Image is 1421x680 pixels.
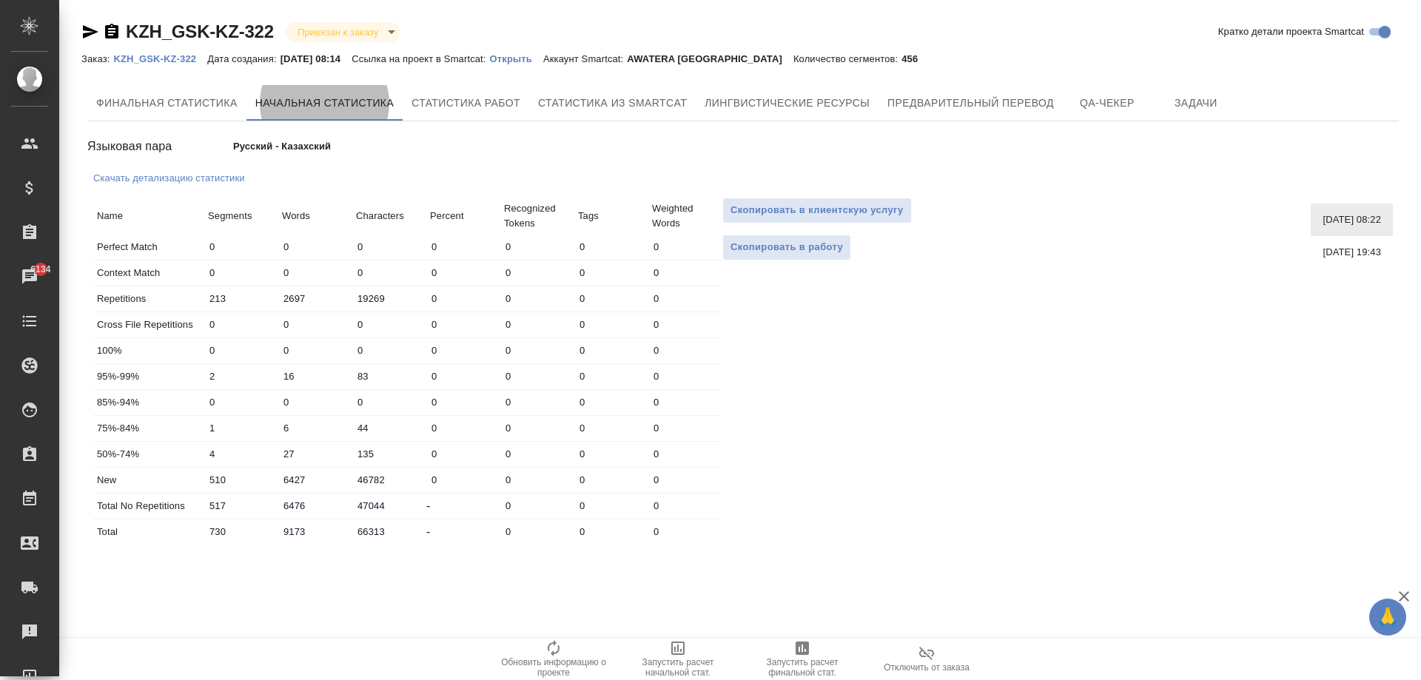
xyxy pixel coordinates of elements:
[648,417,722,439] input: ✎ Введи что-нибудь
[426,236,500,257] input: ✎ Введи что-нибудь
[1311,236,1393,269] div: [DATE] 19:43
[204,417,278,439] input: ✎ Введи что-нибудь
[1323,245,1381,260] span: [DATE] 19:43
[1160,94,1232,112] span: Задачи
[500,236,574,257] input: ✎ Введи что-нибудь
[278,391,352,413] input: ✎ Введи что-нибудь
[648,314,722,335] input: ✎ Введи что-нибудь
[500,391,574,413] input: ✎ Введи что-нибудь
[574,314,648,335] input: ✎ Введи что-нибудь
[255,94,394,112] span: Начальная статистика
[648,391,722,413] input: ✎ Введи что-нибудь
[352,417,426,439] input: ✎ Введи что-нибудь
[126,21,274,41] a: KZH_GSK-KZ-322
[722,235,851,260] button: Скопировать в работу
[204,288,278,309] input: ✎ Введи что-нибудь
[97,525,201,539] p: Total
[352,288,426,309] input: ✎ Введи что-нибудь
[204,521,278,542] input: ✎ Введи что-нибудь
[574,288,648,309] input: ✎ Введи что-нибудь
[574,495,648,516] input: ✎ Введи что-нибудь
[233,139,525,154] p: Русский - Казахский
[490,52,543,64] a: Открыть
[278,469,352,491] input: ✎ Введи что-нибудь
[705,94,870,112] span: Лингвистические ресурсы
[352,262,426,283] input: ✎ Введи что-нибудь
[411,94,520,112] span: Статистика работ
[293,26,383,38] button: Привязан к заказу
[500,469,574,491] input: ✎ Введи что-нибудь
[97,447,201,462] p: 50%-74%
[901,53,929,64] p: 456
[204,443,278,465] input: ✎ Введи что-нибудь
[278,417,352,439] input: ✎ Введи что-нибудь
[204,340,278,361] input: ✎ Введи что-нибудь
[426,262,500,283] input: ✎ Введи что-нибудь
[490,53,543,64] p: Открыть
[97,395,201,410] p: 85%-94%
[352,495,426,516] input: ✎ Введи что-нибудь
[648,495,722,516] input: ✎ Введи что-нибудь
[204,391,278,413] input: ✎ Введи что-нибудь
[97,240,201,255] p: Perfect Match
[426,391,500,413] input: ✎ Введи что-нибудь
[204,236,278,257] input: ✎ Введи что-нибудь
[204,262,278,283] input: ✎ Введи что-нибудь
[97,343,201,358] p: 100%
[426,288,500,309] input: ✎ Введи что-нибудь
[103,23,121,41] button: Скопировать ссылку
[204,469,278,491] input: ✎ Введи что-нибудь
[96,94,238,112] span: Финальная статистика
[278,314,352,335] input: ✎ Введи что-нибудь
[278,340,352,361] input: ✎ Введи что-нибудь
[352,236,426,257] input: ✎ Введи что-нибудь
[574,366,648,387] input: ✎ Введи что-нибудь
[426,443,500,465] input: ✎ Введи что-нибудь
[278,262,352,283] input: ✎ Введи что-нибудь
[500,417,574,439] input: ✎ Введи что-нибудь
[4,258,56,295] a: 6134
[574,236,648,257] input: ✎ Введи что-нибудь
[574,443,648,465] input: ✎ Введи что-нибудь
[648,236,722,257] input: ✎ Введи что-нибудь
[574,340,648,361] input: ✎ Введи что-нибудь
[1375,602,1400,633] span: 🙏
[574,391,648,413] input: ✎ Введи что-нибудь
[352,521,426,542] input: ✎ Введи что-нибудь
[352,53,489,64] p: Ссылка на проект в Smartcat:
[204,314,278,335] input: ✎ Введи что-нибудь
[1369,599,1406,636] button: 🙏
[500,340,574,361] input: ✎ Введи что-нибудь
[93,171,245,186] button: Скачать детализацию статистики
[1218,24,1364,39] span: Кратко детали проекта Smartcat
[648,366,722,387] input: ✎ Введи что-нибудь
[426,417,500,439] input: ✎ Введи что-нибудь
[97,266,201,280] p: Context Match
[280,53,352,64] p: [DATE] 08:14
[278,495,352,516] input: ✎ Введи что-нибудь
[97,421,201,436] p: 75%-84%
[648,469,722,491] input: ✎ Введи что-нибудь
[352,469,426,491] input: ✎ Введи что-нибудь
[426,523,500,541] div: -
[356,209,423,223] p: Characters
[500,288,574,309] input: ✎ Введи что-нибудь
[97,473,201,488] p: New
[278,443,352,465] input: ✎ Введи что-нибудь
[286,22,400,42] div: Привязан к заказу
[793,53,901,64] p: Количество сегментов:
[648,443,722,465] input: ✎ Введи что-нибудь
[426,314,500,335] input: ✎ Введи что-нибудь
[113,52,207,64] a: KZH_GSK-KZ-322
[574,469,648,491] input: ✎ Введи что-нибудь
[426,366,500,387] input: ✎ Введи что-нибудь
[352,443,426,465] input: ✎ Введи что-нибудь
[500,521,574,542] input: ✎ Введи что-нибудь
[278,366,352,387] input: ✎ Введи что-нибудь
[278,236,352,257] input: ✎ Введи что-нибудь
[648,288,722,309] input: ✎ Введи что-нибудь
[87,138,233,155] div: Языковая пара
[578,209,645,223] p: Tags
[21,262,59,277] span: 6134
[500,262,574,283] input: ✎ Введи что-нибудь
